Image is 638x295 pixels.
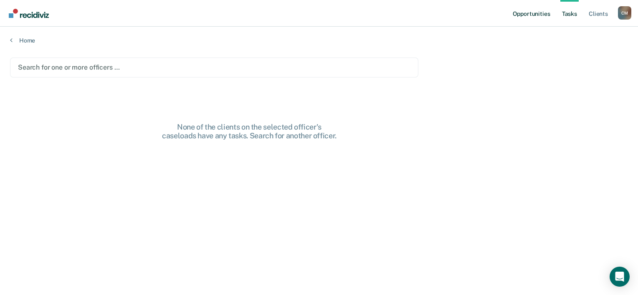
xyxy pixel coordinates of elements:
div: C M [618,6,631,20]
div: None of the clients on the selected officer's caseloads have any tasks. Search for another officer. [116,122,383,140]
button: Profile dropdown button [618,6,631,20]
img: Recidiviz [9,9,49,18]
a: Home [10,37,628,44]
div: Open Intercom Messenger [610,267,630,287]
